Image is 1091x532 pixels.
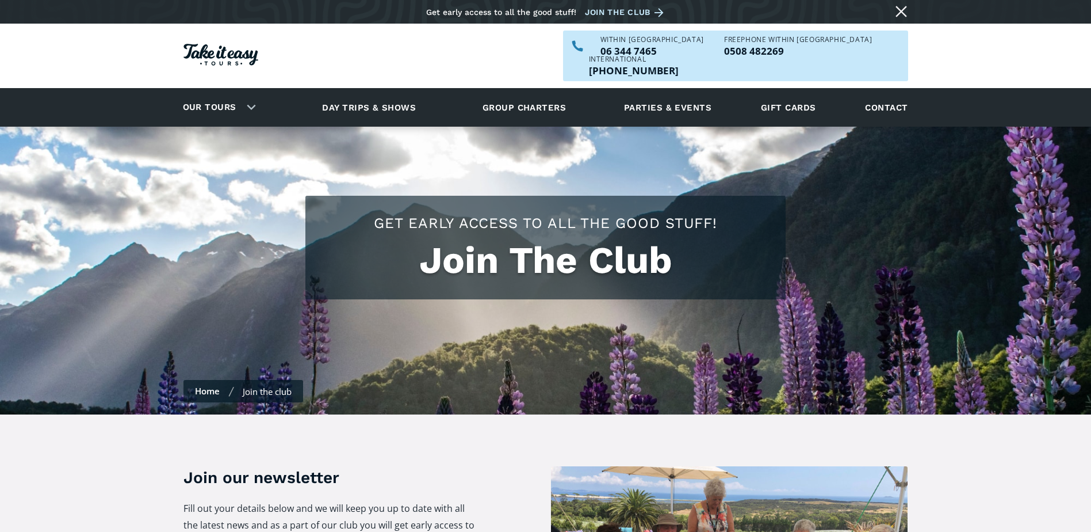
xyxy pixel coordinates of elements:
div: WITHIN [GEOGRAPHIC_DATA] [600,36,704,43]
a: Group charters [468,92,580,123]
a: Home [195,385,220,397]
p: 06 344 7465 [600,46,704,56]
a: Gift cards [755,92,822,123]
p: [PHONE_NUMBER] [589,66,679,75]
img: Take it easy Tours logo [183,44,258,66]
p: 0508 482269 [724,46,872,56]
nav: Breadcrumbs [183,380,303,402]
a: Parties & events [618,92,717,123]
a: Call us freephone within NZ on 0508482269 [724,46,872,56]
div: International [589,56,679,63]
div: Get early access to all the good stuff! [426,7,576,17]
a: Close message [892,2,910,21]
a: Day trips & shows [308,92,430,123]
div: Freephone WITHIN [GEOGRAPHIC_DATA] [724,36,872,43]
h2: Get early access to all the good stuff! [317,213,774,233]
a: Join the club [585,5,668,20]
a: Call us outside of NZ on +6463447465 [589,66,679,75]
a: Call us within NZ on 063447465 [600,46,704,56]
a: Our tours [174,94,245,121]
h3: Join our newsletter [183,466,478,489]
a: Contact [859,92,913,123]
div: Join the club [243,386,292,397]
a: Homepage [183,38,258,74]
div: Our tours [169,92,265,123]
h1: Join The Club [317,239,774,282]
